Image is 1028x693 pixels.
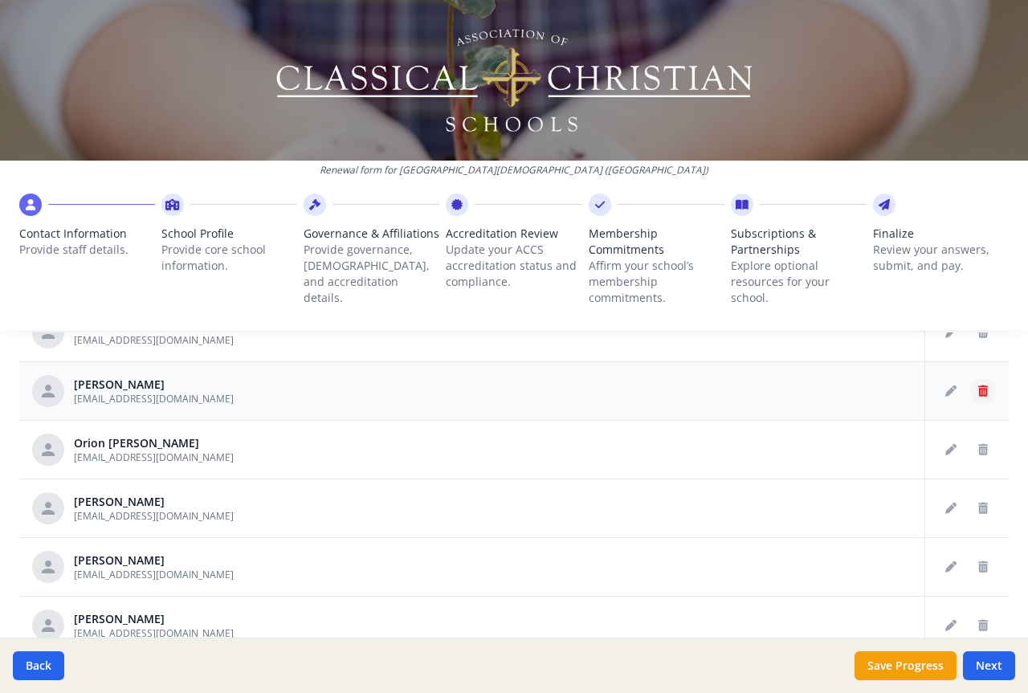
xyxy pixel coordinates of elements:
p: Provide governance, [DEMOGRAPHIC_DATA], and accreditation details. [304,242,439,306]
button: Edit staff [938,495,964,521]
button: Delete staff [970,554,996,580]
span: [EMAIL_ADDRESS][DOMAIN_NAME] [74,568,234,581]
span: Subscriptions & Partnerships [731,226,867,258]
button: Delete staff [970,378,996,404]
button: Delete staff [970,613,996,638]
button: Save Progress [855,651,957,680]
p: Explore optional resources for your school. [731,258,867,306]
span: [EMAIL_ADDRESS][DOMAIN_NAME] [74,626,234,640]
button: Edit staff [938,437,964,463]
button: Back [13,651,64,680]
p: Review your answers, submit, and pay. [873,242,1009,274]
button: Edit staff [938,378,964,404]
p: Provide staff details. [19,242,155,258]
p: Update your ACCS accreditation status and compliance. [446,242,581,290]
p: Provide core school information. [161,242,297,274]
span: Finalize [873,226,1009,242]
span: School Profile [161,226,297,242]
span: Membership Commitments [589,226,724,258]
p: Affirm your school’s membership commitments. [589,258,724,306]
span: [EMAIL_ADDRESS][DOMAIN_NAME] [74,509,234,523]
button: Edit staff [938,613,964,638]
div: Orion [PERSON_NAME] [74,435,234,451]
div: [PERSON_NAME] [74,377,234,393]
span: Contact Information [19,226,155,242]
button: Delete staff [970,495,996,521]
img: Logo [274,24,755,137]
div: [PERSON_NAME] [74,552,234,569]
button: Next [963,651,1015,680]
div: [PERSON_NAME] [74,611,234,627]
button: Edit staff [938,554,964,580]
span: [EMAIL_ADDRESS][DOMAIN_NAME] [74,450,234,464]
span: Governance & Affiliations [304,226,439,242]
button: Delete staff [970,437,996,463]
div: [PERSON_NAME] [74,494,234,510]
span: Accreditation Review [446,226,581,242]
span: [EMAIL_ADDRESS][DOMAIN_NAME] [74,392,234,406]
